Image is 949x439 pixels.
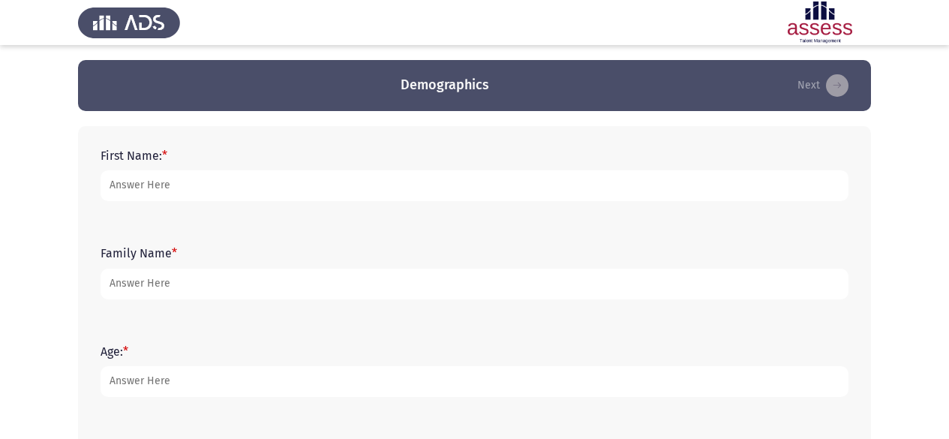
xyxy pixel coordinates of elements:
img: Assessment logo of ASSESS English Language Assessment (3 Module) (Ba - IB) [769,2,871,44]
label: First Name: [101,149,167,163]
h3: Demographics [401,76,489,95]
button: load next page [793,74,853,98]
input: add answer text [101,366,848,397]
label: Age: [101,344,128,359]
input: add answer text [101,170,848,201]
img: Assess Talent Management logo [78,2,180,44]
input: add answer text [101,269,848,299]
label: Family Name [101,246,177,260]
